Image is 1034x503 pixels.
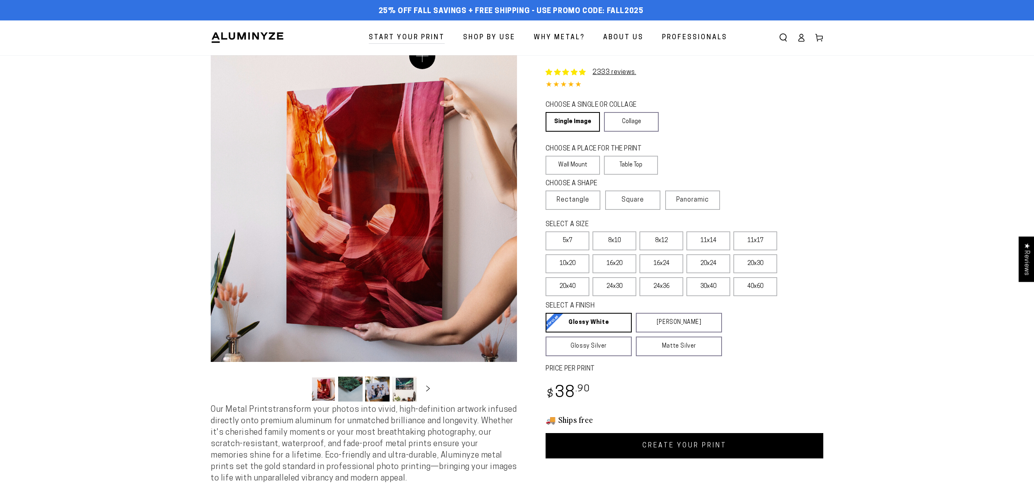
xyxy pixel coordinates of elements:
span: Rectangle [557,195,589,205]
button: Load image 2 in gallery view [338,377,363,402]
bdi: 38 [546,385,590,401]
legend: SELECT A SIZE [546,220,709,229]
button: Load image 3 in gallery view [365,377,390,402]
a: About Us [597,27,650,49]
label: 24x30 [593,277,636,296]
span: About Us [603,32,644,44]
media-gallery: Gallery Viewer [211,55,517,404]
button: Load image 1 in gallery view [311,377,336,402]
img: Aluminyze [211,31,284,44]
span: Square [622,195,644,205]
label: 20x30 [733,254,777,273]
label: 40x60 [733,277,777,296]
button: Slide right [419,380,437,398]
label: 8x10 [593,231,636,250]
label: PRICE PER PRINT [546,364,823,374]
span: Panoramic [676,197,709,203]
div: 4.85 out of 5.0 stars [546,79,823,91]
a: Collage [604,112,658,132]
label: Wall Mount [546,156,600,175]
label: 20x24 [686,254,730,273]
legend: CHOOSE A SINGLE OR COLLAGE [546,101,651,110]
a: Matte Silver [636,337,722,356]
span: $ [547,389,554,400]
a: Single Image [546,112,600,132]
label: 20x40 [546,277,589,296]
label: 16x24 [640,254,683,273]
label: 24x36 [640,277,683,296]
h3: 🚚 Ships free [546,414,823,425]
a: CREATE YOUR PRINT [546,433,823,458]
sup: .90 [575,384,590,394]
span: Professionals [662,32,727,44]
a: Shop By Use [457,27,521,49]
span: 25% off FALL Savings + Free Shipping - Use Promo Code: FALL2025 [379,7,644,16]
label: 10x20 [546,254,589,273]
button: Load image 4 in gallery view [392,377,417,402]
label: 5x7 [546,231,589,250]
a: Why Metal? [528,27,591,49]
a: [PERSON_NAME] [636,313,722,332]
a: Professionals [656,27,733,49]
label: Table Top [604,156,658,175]
a: 2333 reviews. [593,69,636,76]
span: Why Metal? [534,32,585,44]
label: 16x20 [593,254,636,273]
label: 8x12 [640,231,683,250]
span: Start Your Print [369,32,445,44]
span: Shop By Use [463,32,515,44]
legend: SELECT A FINISH [546,301,702,311]
a: Glossy Silver [546,337,632,356]
div: Click to open Judge.me floating reviews tab [1018,236,1034,282]
button: Slide left [291,380,309,398]
legend: CHOOSE A SHAPE [546,179,652,189]
summary: Search our site [774,29,792,47]
span: Our Metal Prints transform your photos into vivid, high-definition artwork infused directly onto ... [211,406,517,483]
label: 30x40 [686,277,730,296]
label: 11x14 [686,231,730,250]
label: 11x17 [733,231,777,250]
a: Start Your Print [363,27,451,49]
legend: CHOOSE A PLACE FOR THE PRINT [546,144,651,154]
a: Glossy White [546,313,632,332]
